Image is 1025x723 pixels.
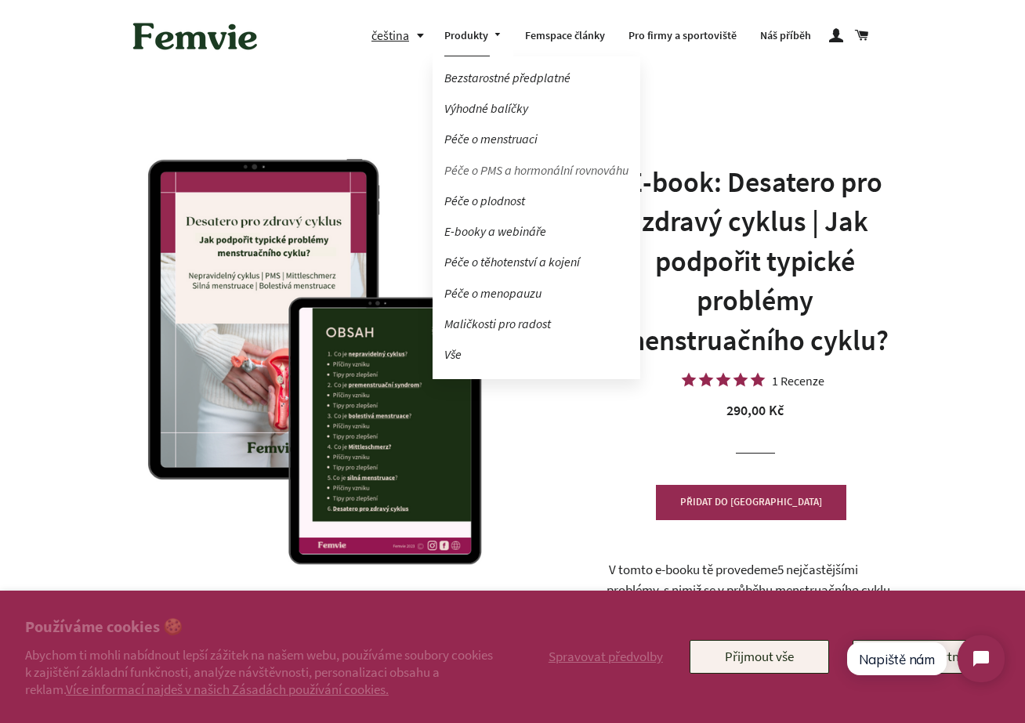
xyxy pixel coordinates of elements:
[433,125,640,153] a: Péče o menstruaci
[371,25,433,46] button: čeština
[832,622,1018,696] iframe: Tidio Chat
[433,218,640,245] a: E-booky a webináře
[607,163,904,360] h1: E-book: Desatero pro zdravý cyklus | Jak podpořit typické problémy menstruačního cyklu?
[609,561,777,578] span: V tomto e-booku tě provedeme
[25,646,497,698] p: Abychom ti mohli nabídnout lepší zážitek na našem webu, používáme soubory cookies k zajištění zák...
[433,280,640,307] a: Péče o menopauzu
[433,16,514,56] a: Produkty
[772,375,824,386] div: 1 Recenze
[25,616,497,638] h2: Používáme cookies 🍪
[101,135,571,605] img: E-book: Desatero pro zdravý cyklus | Jak podpořit typické problémy menstruačního cyklu?
[545,640,666,673] button: Spravovat předvolby
[433,310,640,338] a: Maličkosti pro radost
[656,485,846,519] button: PŘIDAT DO [GEOGRAPHIC_DATA]
[125,12,266,60] img: Femvie
[433,157,640,184] a: Péče o PMS a hormonální rovnováhu
[433,341,640,368] a: Vše
[617,16,748,56] a: Pro firmy a sportoviště
[726,401,784,419] span: 290,00 Kč
[433,64,640,92] a: Bezstarostné předplatné
[607,581,890,620] span: , s nimiž se v průběhu menstruačního cyklu můžeš setkat.
[433,95,640,122] a: Výhodné balíčky
[680,495,822,508] span: PŘIDAT DO [GEOGRAPHIC_DATA]
[433,187,640,215] a: Péče o plodnost
[690,640,829,673] button: Přijmout vše
[549,648,663,665] span: Spravovat předvolby
[513,16,617,56] a: Femspace články
[66,681,389,698] a: Více informací najdeš v našich Zásadách používání cookies.
[748,16,823,56] a: Náš příběh
[433,248,640,276] a: Péče o těhotenství a kojení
